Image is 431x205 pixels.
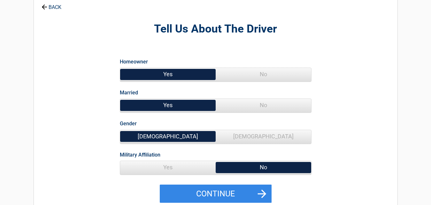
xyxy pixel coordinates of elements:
[69,22,362,37] h2: Tell Us About The Driver
[120,150,160,159] label: Military Affiliation
[120,161,216,174] span: Yes
[216,130,311,143] span: [DEMOGRAPHIC_DATA]
[120,88,138,97] label: Married
[120,57,148,66] label: Homeowner
[216,161,311,174] span: No
[120,68,216,81] span: Yes
[216,68,311,81] span: No
[120,99,216,112] span: Yes
[120,119,137,128] label: Gender
[216,99,311,112] span: No
[160,185,272,203] button: Continue
[120,130,216,143] span: [DEMOGRAPHIC_DATA]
